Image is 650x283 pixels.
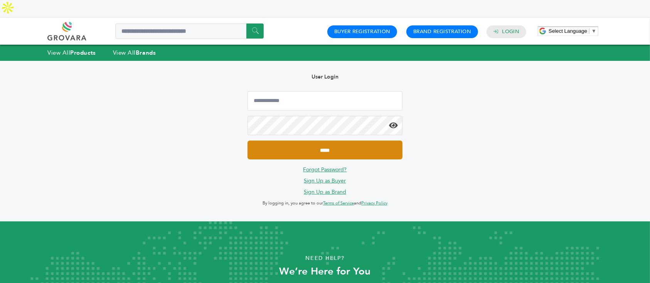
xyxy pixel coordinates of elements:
[115,23,264,39] input: Search a product or brand...
[323,200,354,206] a: Terms of Service
[304,177,346,184] a: Sign Up as Buyer
[549,28,587,34] span: Select Language
[413,28,471,35] a: Brand Registration
[113,49,156,57] a: View AllBrands
[549,28,596,34] a: Select Language​
[304,188,346,196] a: Sign Up as Brand
[312,73,338,80] b: User Login
[248,91,402,111] input: Email Address
[47,49,96,57] a: View AllProducts
[334,28,390,35] a: Buyer Registration
[248,116,402,135] input: Password
[70,49,96,57] strong: Products
[502,28,519,35] a: Login
[280,265,371,278] strong: We’re Here for You
[361,200,387,206] a: Privacy Policy
[591,28,596,34] span: ▼
[248,199,402,208] p: By logging in, you agree to our and
[136,49,156,57] strong: Brands
[303,166,347,173] a: Forgot Password?
[32,253,617,264] p: Need Help?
